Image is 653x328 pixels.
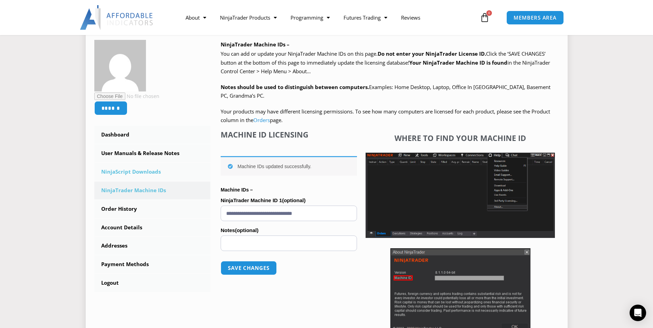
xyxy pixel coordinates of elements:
a: Account Details [94,219,211,237]
a: NinjaScript Downloads [94,163,211,181]
label: NinjaTrader Machine ID 1 [221,195,357,206]
a: MEMBERS AREA [506,11,564,25]
span: Click the ‘SAVE CHANGES’ button at the bottom of this page to immediately update the licensing da... [221,50,550,75]
a: About [179,10,213,25]
h4: Where to find your Machine ID [366,133,555,142]
a: Futures Trading [337,10,394,25]
a: Order History [94,200,211,218]
a: NinjaTrader Machine IDs [94,182,211,199]
span: (optional) [282,197,305,203]
img: Screenshot 2025-01-17 1155544 | Affordable Indicators – NinjaTrader [366,153,555,238]
div: Machine IDs updated successfully. [221,156,357,176]
span: Examples: Home Desktop, Laptop, Office In [GEOGRAPHIC_DATA], Basement PC, Grandma’s PC. [221,84,550,99]
a: 0 [470,8,500,28]
img: LogoAI | Affordable Indicators – NinjaTrader [80,5,154,30]
button: Save changes [221,261,277,275]
h4: Machine ID Licensing [221,130,357,139]
a: NinjaTrader Products [213,10,284,25]
a: Reviews [394,10,427,25]
label: Notes [221,225,357,236]
div: Open Intercom Messenger [630,305,646,321]
span: MEMBERS AREA [514,15,557,20]
a: Payment Methods [94,255,211,273]
a: Addresses [94,237,211,255]
nav: Menu [179,10,478,25]
b: Do not enter your NinjaTrader License ID. [378,50,486,57]
span: 0 [486,10,492,16]
a: Programming [284,10,337,25]
a: Logout [94,274,211,292]
span: Your products may have different licensing permissions. To see how many computers are licensed fo... [221,108,550,124]
span: (optional) [235,227,259,233]
strong: Machine IDs – [221,187,253,193]
img: 2677bf00152973ba170cdd712d0d97e45b2c1dd6c9ccb42a1c47b51de62b894f [94,40,146,91]
a: User Manuals & Release Notes [94,144,211,162]
strong: Your NinjaTrader Machine ID is found [409,59,507,66]
span: You can add or update your NinjaTrader Machine IDs on this page. [221,50,378,57]
strong: Notes should be used to distinguish between computers. [221,84,369,90]
b: NinjaTrader Machine IDs – [221,41,289,48]
nav: Account pages [94,126,211,292]
a: Orders [253,117,270,123]
a: Dashboard [94,126,211,144]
